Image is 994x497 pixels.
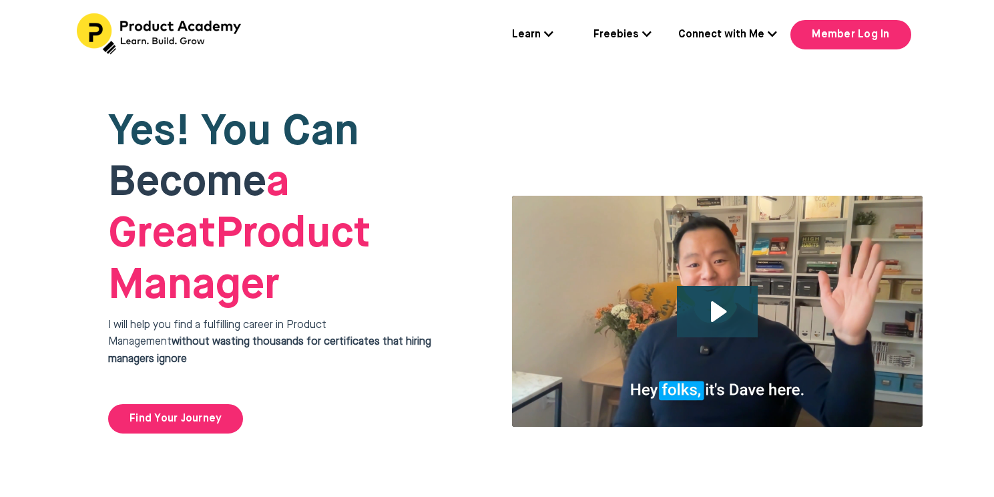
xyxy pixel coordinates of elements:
a: Freebies [593,27,652,44]
a: Connect with Me [678,27,777,44]
strong: without wasting thousands for certificates that hiring managers ignore [108,337,431,365]
span: Yes! You Can [108,111,359,154]
img: Header Logo [77,13,244,55]
a: Learn [512,27,553,44]
a: Member Log In [790,20,911,49]
span: I will help you find a fulfilling career in Product Management [108,320,431,365]
span: Become [108,162,266,204]
button: Play Video: file-uploads/sites/127338/video/4ffeae-3e1-a2cd-5ad6-eac528a42_Why_I_built_product_ac... [677,286,758,337]
span: Product Manager [108,162,370,307]
a: Find Your Journey [108,404,243,434]
strong: a Great [108,162,290,256]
